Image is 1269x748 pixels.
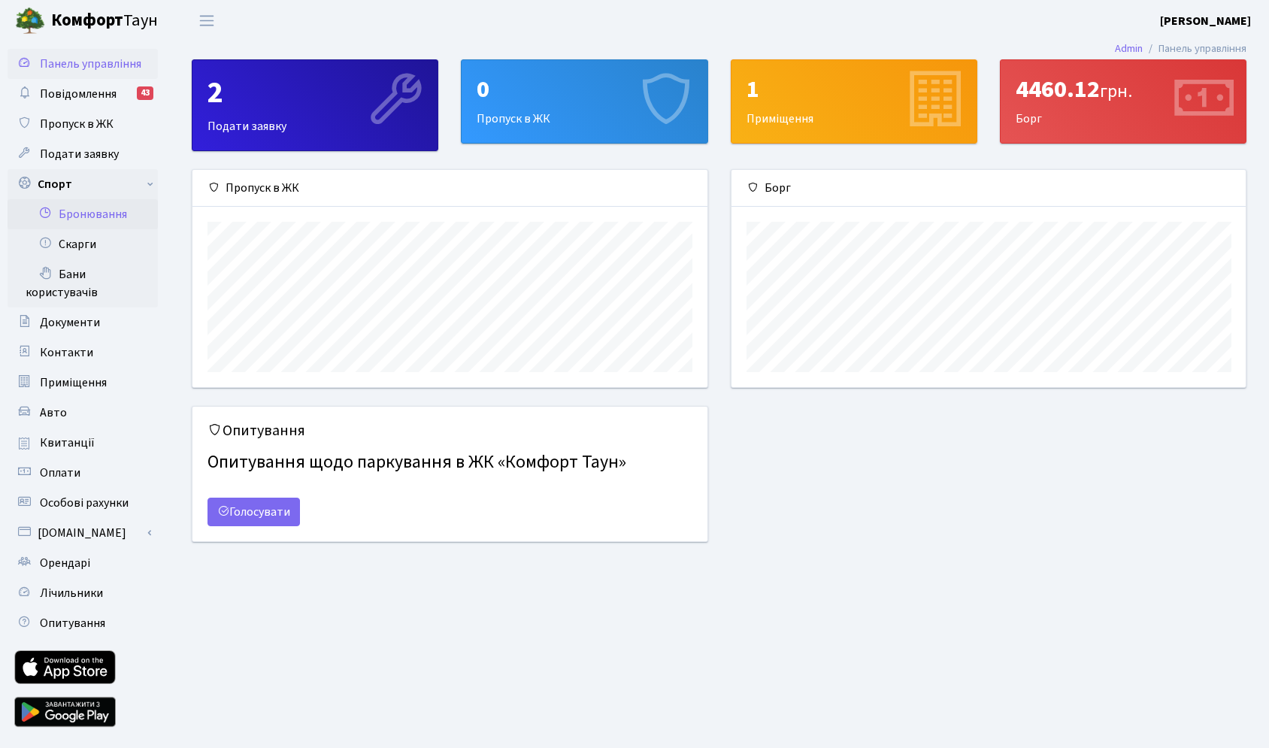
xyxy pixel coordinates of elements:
[1001,60,1246,143] div: Борг
[40,555,90,571] span: Орендарі
[731,60,977,143] div: Приміщення
[461,59,707,144] a: 0Пропуск в ЖК
[8,109,158,139] a: Пропуск в ЖК
[40,435,95,451] span: Квитанції
[1100,78,1132,104] span: грн.
[188,8,226,33] button: Переключити навігацію
[51,8,158,34] span: Таун
[40,585,103,601] span: Лічильники
[8,169,158,199] a: Спорт
[137,86,153,100] div: 43
[40,116,114,132] span: Пропуск в ЖК
[747,75,962,104] div: 1
[731,170,1246,207] div: Борг
[8,259,158,307] a: Бани користувачів
[8,199,158,229] a: Бронювання
[8,229,158,259] a: Скарги
[1160,13,1251,29] b: [PERSON_NAME]
[192,59,438,151] a: 2Подати заявку
[51,8,123,32] b: Комфорт
[40,344,93,361] span: Контакти
[40,615,105,631] span: Опитування
[1092,33,1269,65] nav: breadcrumb
[8,488,158,518] a: Особові рахунки
[15,6,45,36] img: logo.png
[1160,12,1251,30] a: [PERSON_NAME]
[477,75,692,104] div: 0
[40,374,107,391] span: Приміщення
[8,338,158,368] a: Контакти
[462,60,707,143] div: Пропуск в ЖК
[207,75,422,111] div: 2
[40,146,119,162] span: Подати заявку
[40,495,129,511] span: Особові рахунки
[8,398,158,428] a: Авто
[40,404,67,421] span: Авто
[207,422,692,440] h5: Опитування
[8,368,158,398] a: Приміщення
[1115,41,1143,56] a: Admin
[40,56,141,72] span: Панель управління
[192,170,707,207] div: Пропуск в ЖК
[8,578,158,608] a: Лічильники
[192,60,438,150] div: Подати заявку
[8,518,158,548] a: [DOMAIN_NAME]
[731,59,977,144] a: 1Приміщення
[207,446,692,480] h4: Опитування щодо паркування в ЖК «Комфорт Таун»
[40,465,80,481] span: Оплати
[8,49,158,79] a: Панель управління
[8,548,158,578] a: Орендарі
[8,307,158,338] a: Документи
[40,314,100,331] span: Документи
[8,608,158,638] a: Опитування
[207,498,300,526] a: Голосувати
[1143,41,1246,57] li: Панель управління
[8,79,158,109] a: Повідомлення43
[8,458,158,488] a: Оплати
[8,428,158,458] a: Квитанції
[40,86,117,102] span: Повідомлення
[8,139,158,169] a: Подати заявку
[1016,75,1231,104] div: 4460.12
